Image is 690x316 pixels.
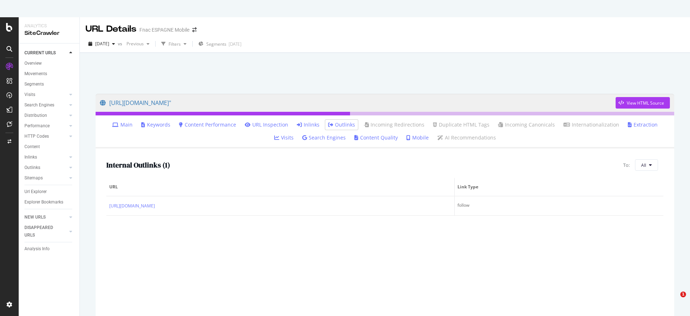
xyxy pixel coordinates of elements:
[635,159,658,171] button: All
[24,60,74,67] a: Overview
[24,91,35,99] div: Visits
[24,91,67,99] a: Visits
[641,162,646,168] span: All
[457,184,659,190] span: Link Type
[623,162,630,169] span: To:
[24,122,67,130] a: Performance
[192,27,197,32] div: arrow-right-arrow-left
[86,38,118,50] button: [DATE]
[195,38,244,50] button: Segments[DATE]
[24,81,74,88] a: Segments
[158,38,189,50] button: Filters
[118,41,124,47] span: vs
[498,121,555,128] a: Incoming Canonicals
[24,81,44,88] div: Segments
[24,188,74,196] a: Url Explorer
[124,41,144,47] span: Previous
[24,214,67,221] a: NEW URLS
[24,112,67,119] a: Distribution
[24,49,67,57] a: CURRENT URLS
[24,70,74,78] a: Movements
[106,161,170,169] h2: Internal Outlinks ( 1 )
[169,41,181,47] div: Filters
[24,164,40,171] div: Outlinks
[616,97,670,109] button: View HTML Source
[24,122,50,130] div: Performance
[86,23,137,35] div: URL Details
[406,134,429,141] a: Mobile
[109,184,450,190] span: URL
[24,23,74,29] div: Analytics
[24,101,54,109] div: Search Engines
[24,154,67,161] a: Inlinks
[437,134,496,141] a: AI Recommendations
[433,121,489,128] a: Duplicate HTML Tags
[24,133,67,140] a: HTTP Codes
[24,198,63,206] div: Explorer Bookmarks
[112,121,133,128] a: Main
[24,143,40,151] div: Content
[24,164,67,171] a: Outlinks
[24,133,49,140] div: HTTP Codes
[100,94,616,112] a: [URL][DOMAIN_NAME]"
[24,112,47,119] div: Distribution
[24,154,37,161] div: Inlinks
[24,70,47,78] div: Movements
[680,292,686,297] span: 1
[24,188,47,196] div: Url Explorer
[141,121,170,128] a: Keywords
[206,41,226,47] span: Segments
[627,100,664,106] div: View HTML Source
[364,121,424,128] a: Incoming Redirections
[563,121,619,128] a: Internationalization
[24,214,46,221] div: NEW URLS
[328,121,355,128] a: Outlinks
[24,174,67,182] a: Sitemaps
[245,121,288,128] a: URL Inspection
[24,245,74,253] a: Analysis Info
[24,49,56,57] div: CURRENT URLS
[109,202,155,210] a: [URL][DOMAIN_NAME]
[24,29,74,37] div: SiteCrawler
[24,174,43,182] div: Sitemaps
[139,26,189,33] div: Fnac ESPAGNE Mobile
[24,224,67,239] a: DISAPPEARED URLS
[24,224,61,239] div: DISAPPEARED URLS
[628,121,658,128] a: Extraction
[95,41,109,47] span: 2025 Aug. 1st
[297,121,319,128] a: Inlinks
[179,121,236,128] a: Content Performance
[24,143,74,151] a: Content
[302,134,346,141] a: Search Engines
[24,101,67,109] a: Search Engines
[455,196,663,216] td: follow
[666,292,683,309] iframe: Intercom live chat
[354,134,398,141] a: Content Quality
[274,134,294,141] a: Visits
[124,38,152,50] button: Previous
[24,198,74,206] a: Explorer Bookmarks
[24,245,50,253] div: Analysis Info
[229,41,241,47] div: [DATE]
[24,60,42,67] div: Overview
